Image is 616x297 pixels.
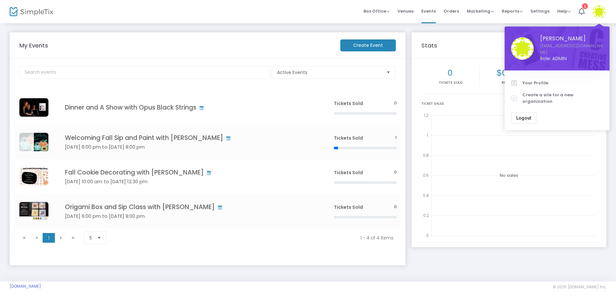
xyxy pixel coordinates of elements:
[65,144,314,150] h5: [DATE] 6:00 pm to [DATE] 8:00 pm
[65,104,314,111] h4: Dinner and A Show with Opus Black Strings
[444,3,459,19] span: Orders
[19,66,270,79] input: Search events
[582,3,588,9] div: 1
[421,3,436,19] span: Events
[65,213,314,219] h5: [DATE] 6:00 pm to [DATE] 8:00 pm
[511,112,536,124] button: Logout
[511,89,603,107] a: Create a site for a new organization
[65,169,314,176] h4: Fall Cookie Decorating with [PERSON_NAME]
[423,80,478,85] p: Tickets sold
[334,169,363,176] span: Tickets Sold
[418,41,548,50] m-panel-title: Stats
[19,133,48,151] img: WelcomefallSipandPaint.png
[467,8,494,14] span: Marketing
[516,115,531,121] span: Logout
[364,8,390,14] span: Box Office
[340,39,396,51] m-button: Create Event
[65,134,314,142] h4: Welcoming Fall Sip and Paint with [PERSON_NAME]
[19,167,48,186] img: FallCookieClassMockup1.png
[43,233,55,243] span: Page 1
[395,135,397,141] span: 1
[540,35,603,43] span: [PERSON_NAME]
[502,8,523,14] span: Reports
[16,41,337,50] m-panel-title: My Events
[384,66,393,79] button: Select
[334,135,363,141] span: Tickets Sold
[394,169,397,175] span: 0
[10,284,41,289] a: [DOMAIN_NAME]
[334,204,363,210] span: Tickets Sold
[522,92,603,104] span: Create a site for a new organization
[19,98,48,117] img: 49301303512610442326902667294806255253227183n1.jpg
[15,90,401,228] div: Data table
[557,8,571,14] span: Help
[19,202,48,220] img: OrigamiMakeSip1.png
[522,80,603,86] span: Your Profile
[540,55,603,62] span: Role: ADMIN
[481,68,537,78] h2: $0.00
[421,111,597,240] div: No sales
[423,68,478,78] h2: 0
[65,203,314,211] h4: Origami Box and Sip Class with [PERSON_NAME]
[394,100,397,106] span: 0
[118,235,394,241] kendo-pager-info: 1 - 4 of 4 items
[89,235,92,241] span: 5
[277,69,381,76] span: Active Events
[334,100,363,107] span: Tickets Sold
[481,80,537,85] p: Revenue
[397,3,414,19] span: Venues
[553,284,606,290] span: © 2025 [DOMAIN_NAME] Inc.
[421,101,597,106] div: Ticket Sales
[95,232,104,244] button: Select
[65,179,314,185] h5: [DATE] 10:00 am to [DATE] 12:30 pm
[530,3,549,19] span: Settings
[540,43,603,55] a: [EMAIL_ADDRESS][DOMAIN_NAME]
[394,204,397,210] span: 0
[511,77,603,89] a: Your Profile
